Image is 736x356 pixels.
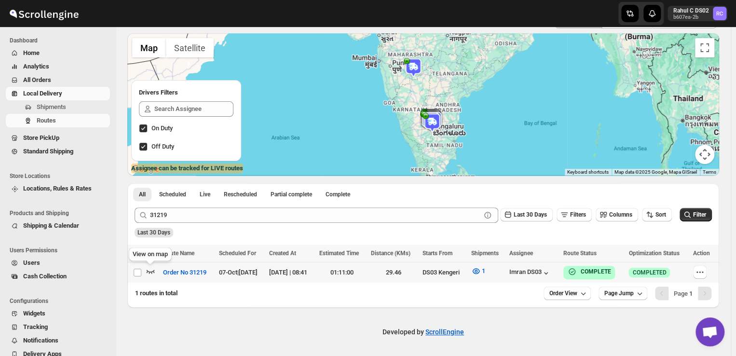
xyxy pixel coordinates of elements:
button: Filters [557,208,592,221]
label: Assignee can be tracked for LIVE routes [131,164,243,173]
button: Order No 31219 [157,265,212,280]
span: Shipments [37,103,66,110]
span: 07-Oct | [DATE] [219,269,258,276]
span: Last 30 Days [137,229,170,236]
button: Analytics [6,60,110,73]
span: Sort [655,211,666,218]
button: Imran DS03 [509,268,551,278]
span: 1 routes in total [135,289,177,297]
span: Store Locations [10,172,111,180]
span: Shipments [471,250,499,257]
a: ScrollEngine [425,328,464,336]
input: Search Assignee [154,101,233,117]
span: Products and Shipping [10,209,111,217]
button: Shipping & Calendar [6,219,110,233]
text: RC [716,11,723,17]
button: All Orders [6,73,110,87]
span: COMPLETED [632,269,666,276]
input: Press enter after typing | Search Eg. Order No 31219 [150,207,481,223]
button: Notifications [6,334,110,347]
span: Complete [326,191,350,198]
span: All [139,191,146,198]
span: Filters [570,211,586,218]
span: Starts From [423,250,452,257]
img: ScrollEngine [8,1,80,26]
button: Order View [544,287,591,300]
span: Order View [549,289,577,297]
span: Local Delivery [23,90,62,97]
button: Columns [596,208,638,221]
span: Columns [609,211,632,218]
div: 29.46 [371,268,417,277]
span: Widgets [23,310,45,317]
button: 1 [465,263,491,279]
button: Show street map [132,38,166,57]
span: Scheduled [159,191,186,198]
span: Partial complete [271,191,312,198]
div: [DATE] | 08:41 [269,268,313,277]
button: Last 30 Days [500,208,553,221]
span: Filter [693,211,706,218]
span: Optimization Status [628,250,679,257]
button: Page Jump [599,287,647,300]
span: Assignee [509,250,532,257]
span: Page [674,290,693,297]
span: Analytics [23,63,49,70]
span: Users [23,259,40,266]
button: Filter [680,208,712,221]
span: Rescheduled [224,191,257,198]
b: 1 [689,290,693,297]
div: Open chat [695,317,724,346]
button: Toggle fullscreen view [695,38,714,57]
span: Route Name [163,250,194,257]
span: On Duty [151,124,173,132]
a: Open this area in Google Maps (opens a new window) [130,163,162,176]
span: Standard Shipping [23,148,73,155]
span: Route Status [563,250,597,257]
button: Locations, Rules & Rates [6,182,110,195]
span: Cash Collection [23,273,67,280]
span: Routes [37,117,56,124]
button: Cash Collection [6,270,110,283]
span: Home [23,49,40,56]
button: Sort [642,208,672,221]
button: User menu [668,6,727,21]
nav: Pagination [655,287,711,300]
span: Page Jump [604,289,634,297]
span: Scheduled For [219,250,256,257]
img: Google [130,163,162,176]
span: Live [200,191,210,198]
button: All routes [133,188,151,201]
button: Keyboard shortcuts [567,169,609,176]
span: Shipping & Calendar [23,222,79,229]
span: All Orders [23,76,51,83]
div: DS03 Kengeri [423,268,465,277]
span: 1 [482,267,485,274]
button: Shipments [6,100,110,114]
span: Store PickUp [23,134,59,141]
span: Rahul C DS02 [713,7,726,20]
span: Map data ©2025 Google, Mapa GISrael [614,169,697,175]
button: Home [6,46,110,60]
div: 01:11:00 [319,268,365,277]
span: Action [693,250,710,257]
span: Notifications [23,337,58,344]
button: COMPLETE [567,267,611,276]
span: Last 30 Days [514,211,547,218]
button: Routes [6,114,110,127]
button: Map camera controls [695,145,714,164]
button: Users [6,256,110,270]
span: Tracking [23,323,48,330]
span: Locations, Rules & Rates [23,185,92,192]
p: Developed by [382,327,464,337]
p: b607ea-2b [673,14,709,20]
span: Off Duty [151,143,174,150]
span: Estimated Time [319,250,359,257]
span: Order No 31219 [163,268,206,277]
span: Users Permissions [10,246,111,254]
p: Rahul C DS02 [673,7,709,14]
span: Created At [269,250,296,257]
span: Configurations [10,297,111,305]
button: Widgets [6,307,110,320]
